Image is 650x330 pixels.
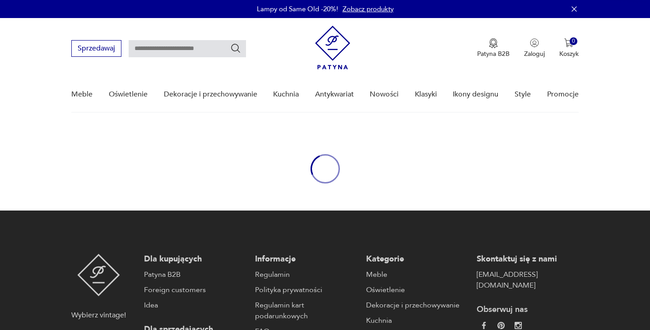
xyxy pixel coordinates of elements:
[366,254,468,265] p: Kategorie
[415,77,437,112] a: Klasyki
[477,38,510,58] button: Patyna B2B
[524,38,545,58] button: Zaloguj
[477,50,510,58] p: Patyna B2B
[164,77,257,112] a: Dekoracje i przechowywanie
[530,38,539,47] img: Ikonka użytkownika
[366,315,468,326] a: Kuchnia
[71,310,126,321] p: Wybierz vintage!
[257,5,338,14] p: Lampy od Same Old -20%!
[547,77,579,112] a: Promocje
[453,77,498,112] a: Ikony designu
[315,77,354,112] a: Antykwariat
[144,269,246,280] a: Patyna B2B
[515,77,531,112] a: Style
[255,254,357,265] p: Informacje
[559,38,579,58] button: 0Koszyk
[480,322,487,329] img: da9060093f698e4c3cedc1453eec5031.webp
[255,284,357,295] a: Polityka prywatności
[315,26,350,69] img: Patyna - sklep z meblami i dekoracjami vintage
[477,304,579,315] p: Obserwuj nas
[366,284,468,295] a: Oświetlenie
[515,322,522,329] img: c2fd9cf7f39615d9d6839a72ae8e59e5.webp
[71,40,121,57] button: Sprzedawaj
[489,38,498,48] img: Ikona medalu
[366,300,468,311] a: Dekoracje i przechowywanie
[230,43,241,54] button: Szukaj
[366,269,468,280] a: Meble
[144,284,246,295] a: Foreign customers
[255,269,357,280] a: Regulamin
[144,300,246,311] a: Idea
[570,37,577,45] div: 0
[144,254,246,265] p: Dla kupujących
[559,50,579,58] p: Koszyk
[477,38,510,58] a: Ikona medaluPatyna B2B
[109,77,148,112] a: Oświetlenie
[255,300,357,321] a: Regulamin kart podarunkowych
[77,254,120,296] img: Patyna - sklep z meblami i dekoracjami vintage
[71,77,93,112] a: Meble
[477,254,579,265] p: Skontaktuj się z nami
[477,269,579,291] a: [EMAIL_ADDRESS][DOMAIN_NAME]
[564,38,573,47] img: Ikona koszyka
[273,77,299,112] a: Kuchnia
[497,322,505,329] img: 37d27d81a828e637adc9f9cb2e3d3a8a.webp
[343,5,394,14] a: Zobacz produkty
[71,46,121,52] a: Sprzedawaj
[524,50,545,58] p: Zaloguj
[370,77,399,112] a: Nowości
